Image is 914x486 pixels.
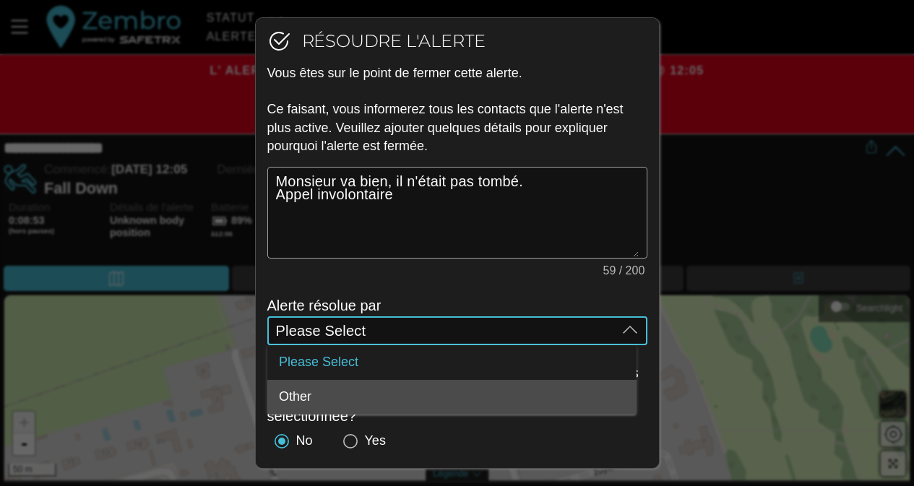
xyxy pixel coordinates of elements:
span: Please Select [276,324,366,337]
textarea: 59 / 200 [276,168,639,257]
p: Vous êtes sur le point de fermer cette alerte. Ce faisant, vous informerez tous les contacts que ... [267,64,647,155]
span: Other [279,390,311,404]
span: Résoudre l'alerte [302,30,486,52]
div: 59 / 200 [597,266,644,277]
label: Souhaitez-vous mettre en pause les alertes pour [PERSON_NAME] pendant une période sélectionnée? [267,365,639,424]
div: No [267,427,313,456]
span: Please Select [279,355,358,370]
div: No [296,433,313,449]
div: Yes [336,427,386,456]
div: Yes [365,433,386,449]
label: Alerte résolue par [267,298,381,313]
